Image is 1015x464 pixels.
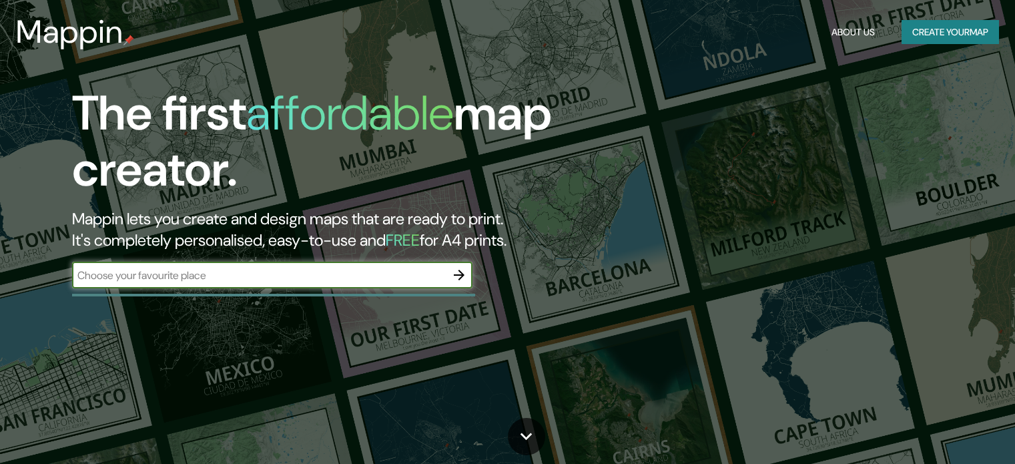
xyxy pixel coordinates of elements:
h1: The first map creator. [72,85,580,208]
button: About Us [826,20,880,45]
img: mappin-pin [123,35,134,45]
h5: FREE [386,230,420,250]
h3: Mappin [16,13,123,51]
input: Choose your favourite place [72,268,446,283]
button: Create yourmap [902,20,999,45]
h2: Mappin lets you create and design maps that are ready to print. It's completely personalised, eas... [72,208,580,251]
h1: affordable [246,82,454,144]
